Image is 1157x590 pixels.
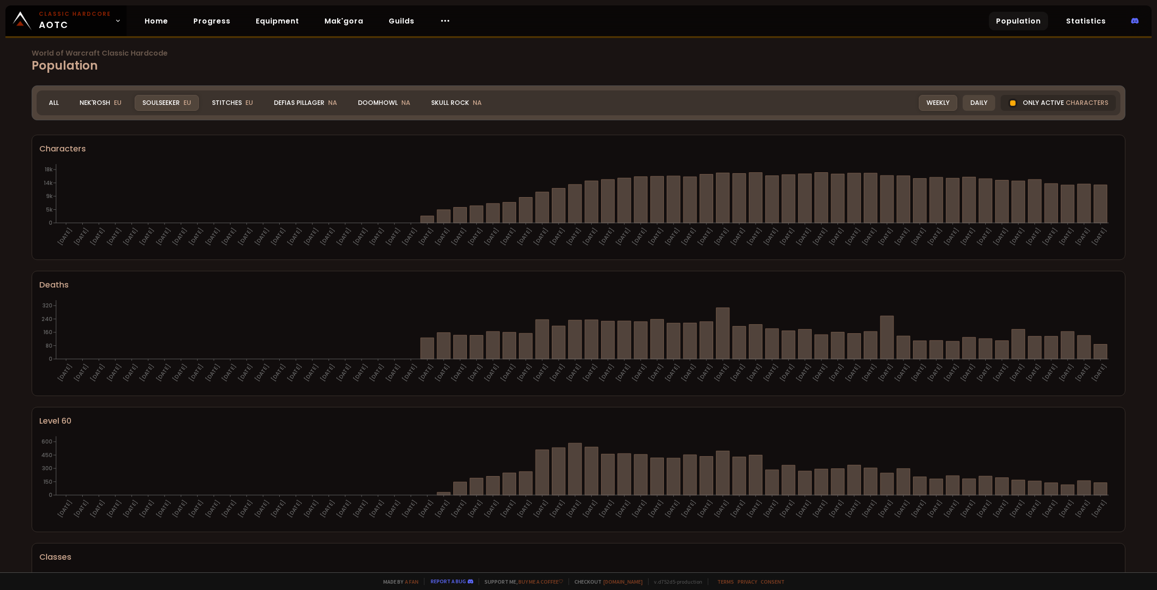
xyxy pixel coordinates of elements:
a: Home [137,12,175,30]
tspan: 80 [46,342,52,349]
text: [DATE] [1041,227,1059,247]
text: [DATE] [910,499,927,519]
text: [DATE] [155,499,172,519]
text: [DATE] [499,499,517,519]
text: [DATE] [975,499,993,519]
text: [DATE] [89,227,107,247]
text: [DATE] [811,499,829,519]
text: [DATE] [549,499,566,519]
text: [DATE] [614,227,632,247]
text: [DATE] [565,499,583,519]
text: [DATE] [269,227,287,247]
text: [DATE] [1074,499,1091,519]
text: [DATE] [450,363,468,383]
text: [DATE] [713,363,730,383]
text: [DATE] [483,227,500,247]
text: [DATE] [926,363,944,383]
a: Population [989,12,1048,30]
text: [DATE] [1074,227,1091,247]
span: EU [245,98,253,107]
text: [DATE] [844,499,862,519]
text: [DATE] [549,363,566,383]
text: [DATE] [992,227,1010,247]
text: [DATE] [352,363,369,383]
text: [DATE] [894,227,911,247]
text: [DATE] [89,363,107,383]
tspan: 14k [44,179,53,187]
text: [DATE] [746,363,763,383]
text: [DATE] [516,499,533,519]
div: All [41,95,66,111]
text: [DATE] [204,499,221,519]
text: [DATE] [385,363,402,383]
text: [DATE] [401,227,419,247]
text: [DATE] [614,499,632,519]
text: [DATE] [1008,227,1026,247]
text: [DATE] [778,227,796,247]
text: [DATE] [680,227,697,247]
text: [DATE] [1025,363,1042,383]
text: [DATE] [746,499,763,519]
text: [DATE] [450,499,468,519]
text: [DATE] [188,499,205,519]
text: [DATE] [286,499,304,519]
text: [DATE] [434,227,452,247]
text: [DATE] [105,227,123,247]
span: NA [473,98,482,107]
text: [DATE] [1091,227,1108,247]
tspan: 160 [43,328,52,336]
text: [DATE] [680,499,697,519]
text: [DATE] [466,363,484,383]
text: [DATE] [499,363,517,383]
text: [DATE] [105,363,123,383]
text: [DATE] [614,363,632,383]
text: [DATE] [943,499,960,519]
text: [DATE] [959,363,977,383]
text: [DATE] [975,227,993,247]
tspan: 0 [49,491,52,499]
text: [DATE] [417,499,435,519]
span: Checkout [569,578,643,585]
text: [DATE] [992,363,1010,383]
div: Defias Pillager [266,95,345,111]
text: [DATE] [335,499,353,519]
text: [DATE] [713,227,730,247]
div: Weekly [919,95,957,111]
text: [DATE] [204,227,221,247]
text: [DATE] [286,363,304,383]
text: [DATE] [155,227,172,247]
text: [DATE] [762,499,780,519]
a: [DOMAIN_NAME] [603,578,643,585]
text: [DATE] [499,227,517,247]
text: [DATE] [434,363,452,383]
text: [DATE] [926,227,944,247]
text: [DATE] [171,363,188,383]
text: [DATE] [56,499,74,519]
text: [DATE] [171,499,188,519]
text: [DATE] [385,227,402,247]
text: [DATE] [220,227,238,247]
text: [DATE] [532,227,550,247]
text: [DATE] [943,227,960,247]
text: [DATE] [368,499,386,519]
text: [DATE] [729,499,747,519]
text: [DATE] [138,227,156,247]
text: [DATE] [122,227,139,247]
text: [DATE] [581,227,599,247]
text: [DATE] [663,499,681,519]
div: Nek'Rosh [72,95,129,111]
text: [DATE] [696,363,714,383]
text: [DATE] [729,227,747,247]
text: [DATE] [450,227,468,247]
span: Support me, [479,578,563,585]
tspan: 0 [49,355,52,363]
div: Level 60 [39,415,1118,427]
text: [DATE] [844,363,862,383]
text: [DATE] [483,363,500,383]
text: [DATE] [844,227,862,247]
tspan: 150 [43,478,52,486]
text: [DATE] [877,227,894,247]
text: [DATE] [188,227,205,247]
text: [DATE] [237,227,254,247]
text: [DATE] [1058,227,1075,247]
